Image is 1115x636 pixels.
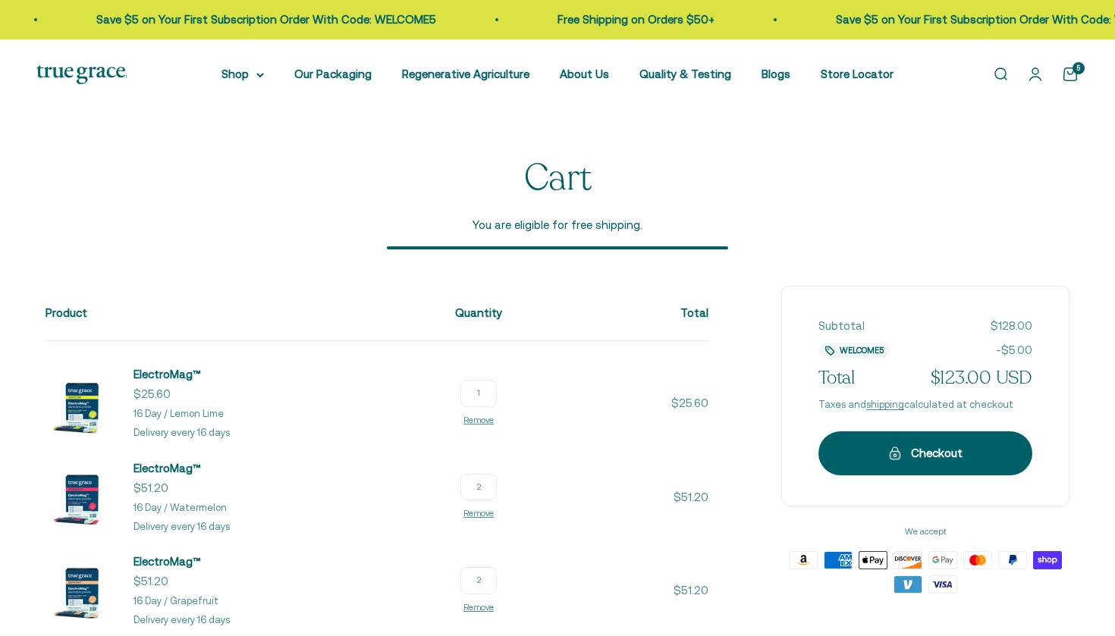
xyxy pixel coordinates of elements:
[133,459,201,478] a: ElectroMag™
[463,509,494,518] a: Remove
[133,555,201,568] span: ElectroMag™
[402,67,529,80] a: Regenerative Agriculture
[514,341,708,459] td: $25.60
[133,594,218,609] p: 16 Day / Grapefruit
[996,341,1032,359] span: -$5.00
[460,567,497,594] input: Change quantity
[818,343,890,359] div: WELCOME5
[133,385,171,403] sale-price: $25.60
[46,461,118,534] img: ElectroMag™
[133,572,168,591] sale-price: $51.20
[133,406,224,422] p: 16 Day / Lemon Lime
[849,444,1002,462] div: Checkout
[133,368,201,381] span: ElectroMag™
[818,431,1032,475] button: Checkout
[46,367,118,440] img: ElectroMag™
[133,519,230,535] p: Delivery every 16 days
[1073,62,1085,74] cart-count: 5
[991,317,1032,335] span: $128.00
[133,425,230,441] p: Delivery every 16 days
[387,216,728,234] span: You are eligible for free shipping.
[133,553,201,571] a: ElectroMag™
[818,317,865,335] span: Subtotal
[133,479,168,497] sale-price: $51.20
[46,286,443,341] th: Product
[560,67,609,80] a: About Us
[463,603,494,612] a: Remove
[443,286,514,341] th: Quantity
[93,11,433,29] p: Save $5 on Your First Subscription Order With Code: WELCOME5
[524,158,591,199] h1: Cart
[781,525,1069,539] span: We accept
[821,67,894,80] a: Store Locator
[460,380,497,407] input: Change quantity
[818,365,855,391] span: Total
[514,459,708,553] td: $51.20
[762,67,790,80] a: Blogs
[133,365,201,384] a: ElectroMag™
[133,462,201,475] span: ElectroMag™
[639,67,731,80] a: Quality & Testing
[866,399,904,410] a: shipping
[818,397,1032,413] span: Taxes and calculated at checkout
[554,13,711,26] a: Free Shipping on Orders $50+
[133,500,227,516] p: 16 Day / Watermelon
[221,65,264,83] summary: Shop
[133,613,230,628] p: Delivery every 16 days
[294,67,372,80] a: Our Packaging
[514,286,708,341] th: Total
[460,474,497,501] input: Change quantity
[463,415,494,425] a: Remove
[931,365,1032,391] span: $123.00 USD
[46,554,118,627] img: ElectroMag™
